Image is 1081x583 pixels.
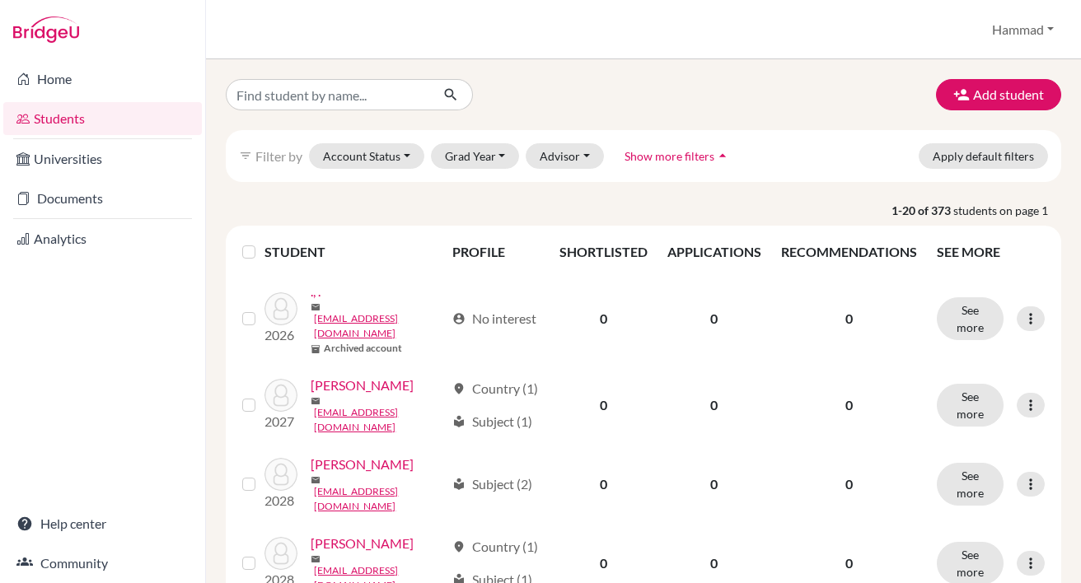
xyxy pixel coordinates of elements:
[311,344,321,354] span: inventory_2
[657,445,771,524] td: 0
[771,232,927,272] th: RECOMMENDATIONS
[324,341,402,356] b: Archived account
[953,202,1061,219] span: students on page 1
[311,554,321,564] span: mail
[309,143,424,169] button: Account Status
[3,102,202,135] a: Students
[226,79,430,110] input: Find student by name...
[442,232,550,272] th: PROFILE
[526,143,604,169] button: Advisor
[550,445,657,524] td: 0
[452,312,466,325] span: account_circle
[550,366,657,445] td: 0
[311,282,321,301] a: ., .
[311,475,321,485] span: mail
[781,309,917,329] p: 0
[264,292,297,325] img: ., .
[314,484,444,514] a: [EMAIL_ADDRESS][DOMAIN_NAME]
[781,474,917,494] p: 0
[452,537,538,557] div: Country (1)
[314,311,444,341] a: [EMAIL_ADDRESS][DOMAIN_NAME]
[936,79,1061,110] button: Add student
[452,412,532,431] div: Subject (1)
[452,474,532,494] div: Subject (2)
[781,395,917,415] p: 0
[937,463,1004,506] button: See more
[550,232,657,272] th: SHORTLISTED
[264,379,297,412] img: Abdelrazek, Eyad
[311,396,321,406] span: mail
[611,143,745,169] button: Show more filtersarrow_drop_up
[657,272,771,366] td: 0
[13,16,79,43] img: Bridge-U
[264,491,297,511] p: 2028
[264,458,297,491] img: Abdulbagi, Mohammed
[311,375,414,395] a: [PERSON_NAME]
[3,182,202,215] a: Documents
[657,232,771,272] th: APPLICATIONS
[255,148,302,164] span: Filter by
[239,149,252,162] i: filter_list
[891,202,953,219] strong: 1-20 of 373
[264,232,442,272] th: STUDENT
[264,412,297,431] p: 2027
[311,455,414,474] a: [PERSON_NAME]
[550,272,657,366] td: 0
[314,405,444,435] a: [EMAIL_ADDRESS][DOMAIN_NAME]
[452,415,466,428] span: local_library
[714,147,731,164] i: arrow_drop_up
[625,149,714,163] span: Show more filters
[937,297,1004,340] button: See more
[919,143,1048,169] button: Apply default filters
[3,222,202,255] a: Analytics
[3,63,202,96] a: Home
[3,142,202,175] a: Universities
[452,540,466,553] span: location_on
[452,379,538,399] div: Country (1)
[264,537,297,570] img: Abdulghani, Ahmed
[264,325,297,345] p: 2026
[657,366,771,445] td: 0
[452,478,466,491] span: local_library
[3,547,202,580] a: Community
[927,232,1055,272] th: SEE MORE
[985,14,1061,45] button: Hammad
[431,143,520,169] button: Grad Year
[452,309,536,329] div: No interest
[937,384,1004,427] button: See more
[311,534,414,553] a: [PERSON_NAME]
[781,553,917,573] p: 0
[3,507,202,540] a: Help center
[452,382,466,395] span: location_on
[311,302,321,312] span: mail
